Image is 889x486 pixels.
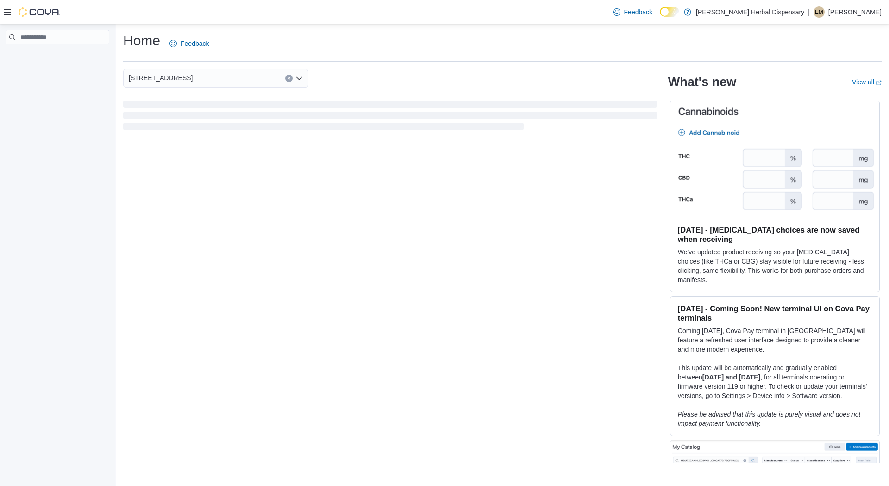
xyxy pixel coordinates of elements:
[678,326,872,354] p: Coming [DATE], Cova Pay terminal in [GEOGRAPHIC_DATA] will feature a refreshed user interface des...
[181,39,209,48] span: Feedback
[678,304,872,322] h3: [DATE] - Coming Soon! New terminal UI on Cova Pay terminals
[609,3,656,21] a: Feedback
[702,373,760,381] strong: [DATE] and [DATE]
[678,247,872,284] p: We've updated product receiving so your [MEDICAL_DATA] choices (like THCa or CBG) stay visible fo...
[852,78,882,86] a: View allExternal link
[166,34,213,53] a: Feedback
[808,6,810,18] p: |
[660,7,679,17] input: Dark Mode
[123,32,160,50] h1: Home
[814,6,825,18] div: Erica MacQuarrie
[123,102,657,132] span: Loading
[624,7,652,17] span: Feedback
[876,80,882,86] svg: External link
[678,363,872,400] p: This update will be automatically and gradually enabled between , for all terminals operating on ...
[285,75,293,82] button: Clear input
[668,75,736,89] h2: What's new
[828,6,882,18] p: [PERSON_NAME]
[815,6,823,18] span: EM
[678,225,872,244] h3: [DATE] - [MEDICAL_DATA] choices are now saved when receiving
[678,410,861,427] em: Please be advised that this update is purely visual and does not impact payment functionality.
[19,7,60,17] img: Cova
[295,75,303,82] button: Open list of options
[696,6,804,18] p: [PERSON_NAME] Herbal Dispensary
[6,46,109,69] nav: Complex example
[129,72,193,83] span: [STREET_ADDRESS]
